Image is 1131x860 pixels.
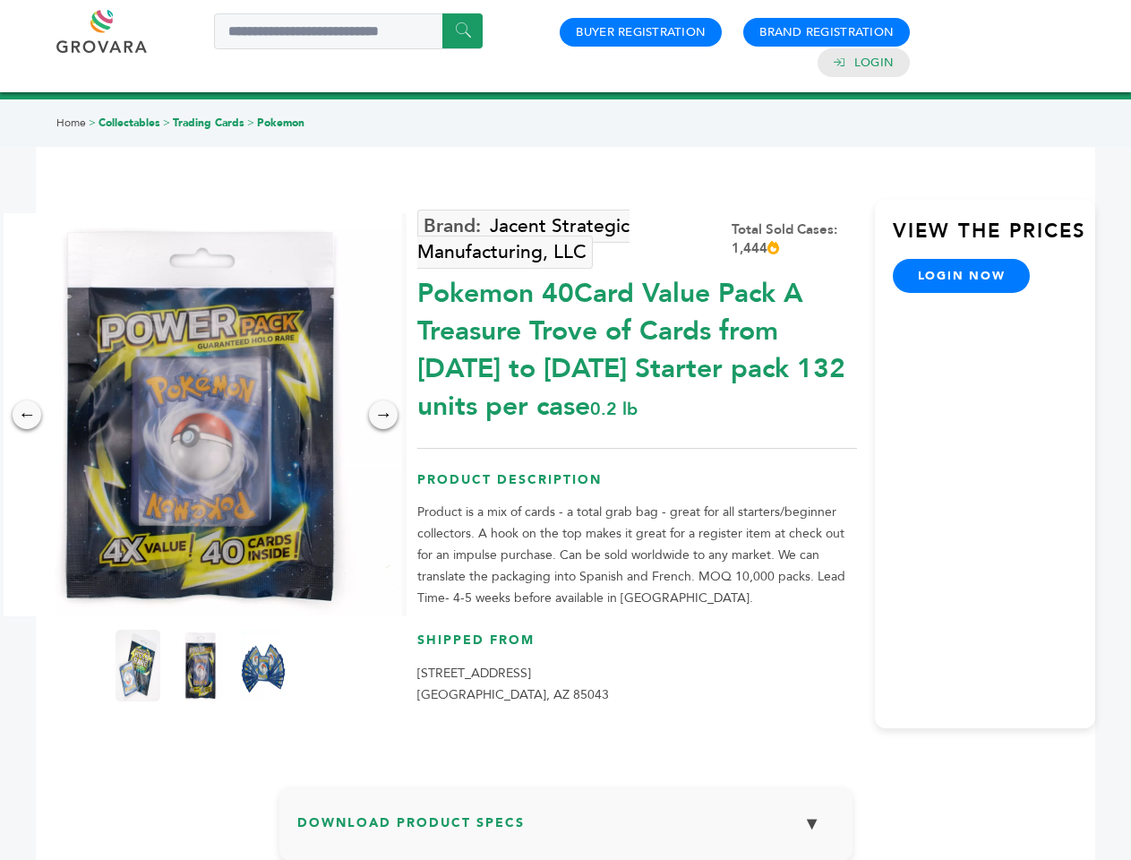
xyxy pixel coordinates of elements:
h3: Download Product Specs [297,804,835,856]
a: Buyer Registration [576,24,706,40]
div: Pokemon 40Card Value Pack A Treasure Trove of Cards from [DATE] to [DATE] Starter pack 132 units ... [417,266,857,426]
span: > [89,116,96,130]
a: Collectables [99,116,160,130]
img: Pokemon 40-Card Value Pack – A Treasure Trove of Cards from 1996 to 2024 - Starter pack! 132 unit... [178,630,223,701]
a: Home [56,116,86,130]
p: Product is a mix of cards - a total grab bag - great for all starters/beginner collectors. A hook... [417,502,857,609]
a: Login [854,55,894,71]
span: 0.2 lb [590,397,638,421]
button: ▼ [790,804,835,843]
a: Brand Registration [759,24,894,40]
h3: Shipped From [417,632,857,663]
h3: View the Prices [893,218,1095,259]
span: > [247,116,254,130]
h3: Product Description [417,471,857,503]
a: login now [893,259,1031,293]
div: Total Sold Cases: 1,444 [732,220,857,258]
input: Search a product or brand... [214,13,483,49]
a: Trading Cards [173,116,244,130]
img: Pokemon 40-Card Value Pack – A Treasure Trove of Cards from 1996 to 2024 - Starter pack! 132 unit... [116,630,160,701]
img: Pokemon 40-Card Value Pack – A Treasure Trove of Cards from 1996 to 2024 - Starter pack! 132 unit... [241,630,286,701]
a: Pokemon [257,116,304,130]
span: > [163,116,170,130]
p: [STREET_ADDRESS] [GEOGRAPHIC_DATA], AZ 85043 [417,663,857,706]
div: → [369,400,398,429]
div: ← [13,400,41,429]
a: Jacent Strategic Manufacturing, LLC [417,210,630,269]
